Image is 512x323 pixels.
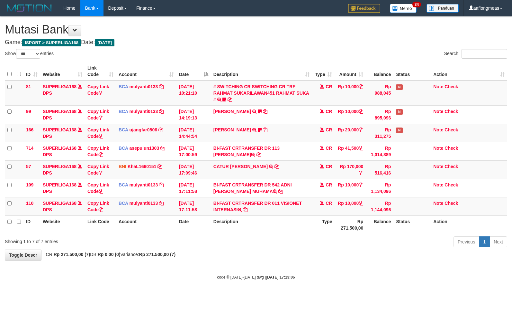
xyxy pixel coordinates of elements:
div: Showing 1 to 7 of 7 entries [5,236,209,245]
td: Rp 311,275 [366,124,393,142]
a: Check [445,84,458,89]
a: Copy asepulun1303 to clipboard [160,146,165,151]
th: Date [176,215,211,234]
th: Type [312,215,335,234]
th: Description: activate to sort column ascending [211,62,312,81]
span: [DATE] [95,39,114,46]
label: Search: [444,49,507,59]
span: BCA [119,182,128,187]
a: CATUR [PERSON_NAME] [213,164,268,169]
a: Check [445,201,458,206]
td: Rp 1,014,889 [366,142,393,160]
a: mulyanti0133 [130,201,158,206]
th: Description [211,215,312,234]
select: Showentries [16,49,40,59]
a: Copy mulyanti0133 to clipboard [159,84,164,89]
img: Feedback.jpg [348,4,380,13]
span: CR: DB: Variance: [43,252,176,257]
th: Balance [366,215,393,234]
span: 99 [26,109,31,114]
th: Status [393,215,431,234]
input: Search: [462,49,507,59]
td: Rp 516,416 [366,160,393,179]
a: ujangfar0506 [130,127,157,132]
a: Copy ujangfar0506 to clipboard [158,127,163,132]
a: Copy Link Code [87,127,109,139]
span: ISPORT > SUPERLIGA168 [22,39,81,46]
label: Show entries [5,49,54,59]
a: Check [445,182,458,187]
td: BI-FAST CRTRANSFER DR 011 VISIONET INTERNASI [211,197,312,215]
th: Action [431,215,507,234]
th: Action: activate to sort column ascending [431,62,507,81]
span: BCA [119,84,128,89]
a: Copy Link Code [87,182,109,194]
a: Next [490,236,507,247]
th: Account: activate to sort column ascending [116,62,176,81]
td: Rp 41,500 [335,142,366,160]
a: 1 [479,236,490,247]
span: CR [326,201,332,206]
a: [PERSON_NAME] [213,109,251,114]
span: CR [326,127,332,132]
a: Check [445,164,458,169]
span: Has Note [396,84,402,90]
a: Check [445,127,458,132]
td: DPS [40,197,85,215]
td: Rp 10,000 [335,179,366,197]
th: Amount: activate to sort column ascending [335,62,366,81]
a: Note [433,164,443,169]
a: mulyanti0133 [130,84,158,89]
span: CR [326,164,332,169]
a: SUPERLIGA168 [43,182,76,187]
a: Copy mulyanti0133 to clipboard [159,109,164,114]
span: CR [326,182,332,187]
a: Copy Link Code [87,109,109,120]
a: Note [433,201,443,206]
a: mulyanti0133 [130,182,158,187]
td: DPS [40,81,85,106]
a: Copy Link Code [87,146,109,157]
span: Has Note [396,109,402,115]
th: ID [23,215,40,234]
span: 109 [26,182,33,187]
td: Rp 10,000 [335,105,366,124]
a: Copy Rp 41,500 to clipboard [359,146,363,151]
td: Rp 10,000 [335,81,366,106]
a: Previous [454,236,479,247]
td: Rp 895,096 [366,105,393,124]
th: Website [40,215,85,234]
a: Copy Link Code [87,84,109,96]
span: 714 [26,146,33,151]
img: panduan.png [427,4,459,13]
strong: Rp 271.500,00 (7) [54,252,90,257]
a: asepulun1303 [130,146,159,151]
td: Rp 1,134,096 [366,179,393,197]
a: Copy Rp 10,000 to clipboard [359,182,363,187]
a: Note [433,127,443,132]
img: MOTION_logo.png [5,3,54,13]
span: 34 [412,2,421,7]
strong: Rp 0,00 (0) [98,252,121,257]
span: BCA [119,201,128,206]
a: Note [433,84,443,89]
td: [DATE] 17:00:59 [176,142,211,160]
td: [DATE] 14:44:54 [176,124,211,142]
a: Copy # SWITCHING CR SWITCHING CR TRF RAHMAT SUKARILAWAN451 RAHMAT SUKA # to clipboard [228,97,232,102]
td: [DATE] 17:11:58 [176,197,211,215]
a: Copy BI-FAST CRTRANSFER DR 542 ADNI SHELLA MUHAMA to clipboard [278,189,283,194]
th: Link Code: activate to sort column ascending [85,62,116,81]
a: SUPERLIGA168 [43,84,76,89]
td: [DATE] 17:09:46 [176,160,211,179]
td: DPS [40,160,85,179]
a: Copy mulyanti0133 to clipboard [159,201,164,206]
a: [PERSON_NAME] [213,127,251,132]
td: Rp 988,045 [366,81,393,106]
a: Note [433,109,443,114]
a: SUPERLIGA168 [43,127,76,132]
a: Copy Rp 10,000 to clipboard [359,201,363,206]
td: Rp 1,144,096 [366,197,393,215]
span: 166 [26,127,33,132]
a: Copy MUHAMMAD REZA to clipboard [263,109,267,114]
th: Type: activate to sort column ascending [312,62,335,81]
